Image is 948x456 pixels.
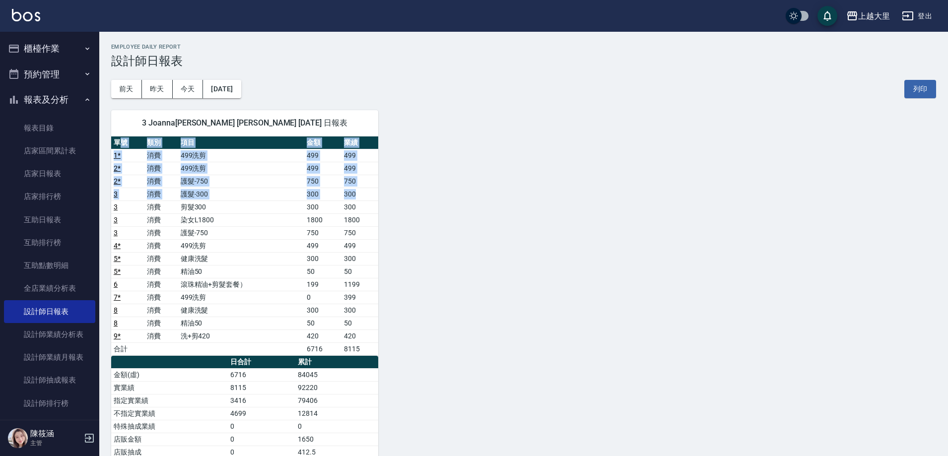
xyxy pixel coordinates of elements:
[123,118,366,128] span: 3 Joanna[PERSON_NAME] [PERSON_NAME] [DATE] 日報表
[304,265,341,278] td: 50
[111,433,228,446] td: 店販金額
[111,136,378,356] table: a dense table
[4,277,95,300] a: 全店業績分析表
[144,149,178,162] td: 消費
[178,265,305,278] td: 精油50
[178,239,305,252] td: 499洗剪
[111,407,228,420] td: 不指定實業績
[4,323,95,346] a: 設計師業績分析表
[817,6,837,26] button: save
[228,368,295,381] td: 6716
[4,162,95,185] a: 店家日報表
[341,239,378,252] td: 499
[228,394,295,407] td: 3416
[144,226,178,239] td: 消費
[341,188,378,200] td: 300
[341,304,378,317] td: 300
[341,252,378,265] td: 300
[114,203,118,211] a: 3
[304,136,341,149] th: 金額
[858,10,890,22] div: 上越大里
[4,346,95,369] a: 設計師業績月報表
[144,329,178,342] td: 消費
[4,185,95,208] a: 店家排行榜
[304,175,341,188] td: 750
[341,329,378,342] td: 420
[341,213,378,226] td: 1800
[178,317,305,329] td: 精油50
[144,162,178,175] td: 消費
[341,226,378,239] td: 750
[4,415,95,438] a: 商品銷售排行榜
[144,136,178,149] th: 類別
[178,278,305,291] td: 滾珠精油+剪髮套餐）
[178,329,305,342] td: 洗+剪420
[30,429,81,439] h5: 陳筱涵
[304,342,341,355] td: 6716
[142,80,173,98] button: 昨天
[304,329,341,342] td: 420
[295,407,378,420] td: 12814
[144,317,178,329] td: 消費
[144,200,178,213] td: 消費
[304,278,341,291] td: 199
[304,252,341,265] td: 300
[4,117,95,139] a: 報表目錄
[111,80,142,98] button: 前天
[111,44,936,50] h2: Employee Daily Report
[228,433,295,446] td: 0
[304,162,341,175] td: 499
[4,36,95,62] button: 櫃檯作業
[304,317,341,329] td: 50
[341,265,378,278] td: 50
[178,226,305,239] td: 護髮-750
[304,188,341,200] td: 300
[111,394,228,407] td: 指定實業績
[111,368,228,381] td: 金額(虛)
[178,291,305,304] td: 499洗剪
[228,407,295,420] td: 4699
[295,433,378,446] td: 1650
[341,278,378,291] td: 1199
[304,149,341,162] td: 499
[4,208,95,231] a: 互助日報表
[144,239,178,252] td: 消費
[341,162,378,175] td: 499
[304,304,341,317] td: 300
[144,304,178,317] td: 消費
[4,254,95,277] a: 互助點數明細
[178,188,305,200] td: 護髮-300
[114,319,118,327] a: 8
[304,239,341,252] td: 499
[341,291,378,304] td: 399
[178,136,305,149] th: 項目
[178,213,305,226] td: 染女L1800
[4,300,95,323] a: 設計師日報表
[178,304,305,317] td: 健康洗髮
[898,7,936,25] button: 登出
[12,9,40,21] img: Logo
[341,175,378,188] td: 750
[144,291,178,304] td: 消費
[178,200,305,213] td: 剪髮300
[114,190,118,198] a: 3
[114,306,118,314] a: 8
[295,356,378,369] th: 累計
[178,252,305,265] td: 健康洗髮
[30,439,81,448] p: 主管
[4,369,95,391] a: 設計師抽成報表
[111,136,144,149] th: 單號
[144,278,178,291] td: 消費
[341,342,378,355] td: 8115
[228,356,295,369] th: 日合計
[4,231,95,254] a: 互助排行榜
[842,6,894,26] button: 上越大里
[295,420,378,433] td: 0
[144,213,178,226] td: 消費
[295,368,378,381] td: 84045
[228,381,295,394] td: 8115
[178,149,305,162] td: 499洗剪
[341,149,378,162] td: 499
[4,392,95,415] a: 設計師排行榜
[111,420,228,433] td: 特殊抽成業績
